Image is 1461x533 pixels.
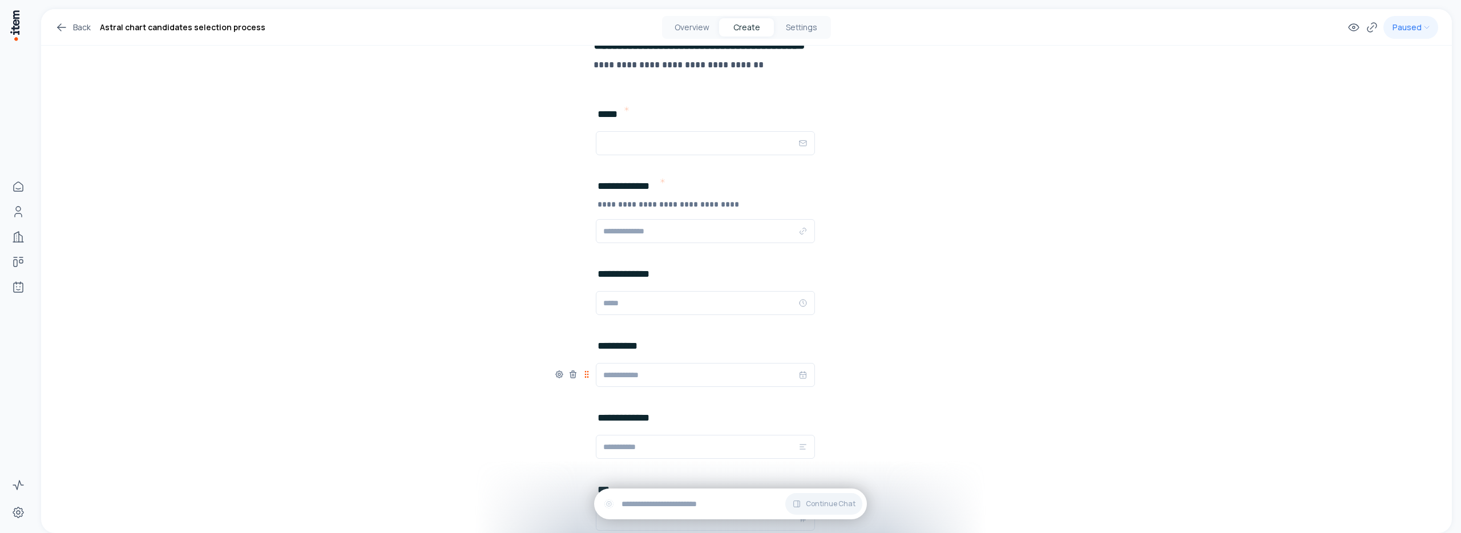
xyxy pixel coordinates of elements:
span: Continue Chat [806,499,855,508]
a: Companies [7,225,30,248]
a: Deals [7,251,30,273]
a: Activity [7,474,30,496]
button: Overview [664,18,719,37]
div: Continue Chat [594,488,867,519]
a: Agents [7,276,30,298]
img: Item Brain Logo [9,9,21,42]
a: People [7,200,30,223]
a: Settings [7,501,30,524]
h1: Astral chart candidates selection process [100,21,265,34]
a: Home [7,175,30,198]
button: Create [719,18,774,37]
button: Continue Chat [785,493,862,515]
button: Settings [774,18,829,37]
a: Back [55,21,91,34]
